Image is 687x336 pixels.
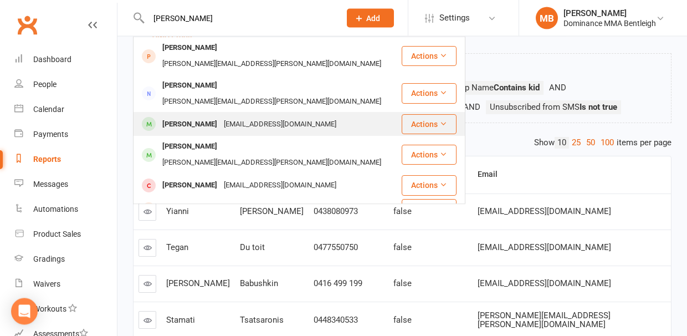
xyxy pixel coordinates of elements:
button: Actions [402,145,457,165]
a: Clubworx [13,11,41,39]
span: Settings [439,6,470,30]
div: [EMAIL_ADDRESS][DOMAIN_NAME] [221,177,340,194]
div: Payments [33,130,68,139]
span: Membership Name [423,83,540,93]
span: false [393,207,412,217]
a: 25 [569,138,583,149]
div: Automations [33,205,78,213]
span: 0416 499 199 [314,279,362,289]
div: [PERSON_NAME] [563,8,656,18]
div: Messages [33,180,68,189]
div: Email [478,171,662,179]
span: false [393,243,412,253]
span: Stamati [166,315,195,325]
span: Tegan [166,243,188,253]
div: Reports [33,155,61,164]
a: People [14,72,117,97]
div: [PERSON_NAME] [159,139,221,155]
button: Actions [402,175,457,195]
a: Waivers [14,272,117,297]
div: [PERSON_NAME] [159,116,221,133]
a: Automations [14,197,117,222]
span: Tsatsaronis [240,315,284,325]
span: [EMAIL_ADDRESS][DOMAIN_NAME] [478,207,611,217]
strong: Contains kid [494,83,540,93]
div: [PERSON_NAME][EMAIL_ADDRESS][PERSON_NAME][DOMAIN_NAME] [159,56,384,72]
a: 100 [598,138,617,149]
div: [PERSON_NAME] [159,177,221,194]
div: [EMAIL_ADDRESS][DOMAIN_NAME] [221,116,340,133]
div: [PERSON_NAME][EMAIL_ADDRESS][PERSON_NAME][DOMAIN_NAME] [159,155,384,171]
span: Babushkin [240,279,278,289]
span: Unsubscribed from SMS [490,103,617,113]
a: 10 [555,138,569,149]
span: 0438080973 [314,207,358,217]
div: [PERSON_NAME] [159,201,221,217]
span: Du toit [240,243,265,253]
div: MB [536,7,558,29]
div: People [33,80,57,89]
button: Actions [402,114,457,134]
span: 0477550750 [314,243,358,253]
span: [PERSON_NAME][EMAIL_ADDRESS][PERSON_NAME][DOMAIN_NAME] [478,311,611,330]
span: [EMAIL_ADDRESS][DOMAIN_NAME] [478,243,611,253]
strong: Is not true [580,103,617,113]
a: Gradings [14,247,117,272]
div: [PERSON_NAME] [159,78,221,94]
div: Calendar [33,105,64,114]
span: false [393,279,412,289]
button: Actions [402,199,457,219]
div: Product Sales [33,230,81,238]
a: Workouts [14,297,117,322]
div: Open Intercom Messenger [11,298,38,325]
div: Waivers [33,279,60,288]
span: Add [366,14,380,23]
span: Yianni [166,207,189,217]
a: Product Sales [14,222,117,247]
span: 0448340533 [314,315,358,325]
div: Workouts [33,304,66,313]
a: Reports [14,147,117,172]
div: [PERSON_NAME][EMAIL_ADDRESS][PERSON_NAME][DOMAIN_NAME] [159,94,384,110]
input: Search... [145,11,332,26]
button: Add [347,9,394,28]
div: Dashboard [33,55,71,64]
button: Actions [402,83,457,103]
div: Show items per page [534,138,671,149]
span: false [393,315,412,325]
button: Actions [402,46,457,66]
div: [PERSON_NAME] [159,40,221,56]
div: Gradings [33,254,65,263]
a: Messages [14,172,117,197]
div: [EMAIL_ADDRESS][DOMAIN_NAME] [221,201,340,217]
a: 50 [583,138,598,149]
a: Payments [14,122,117,147]
a: Dashboard [14,47,117,72]
a: Calendar [14,97,117,122]
div: Dominance MMA Bentleigh [563,18,656,28]
span: [PERSON_NAME] [240,207,304,217]
span: [EMAIL_ADDRESS][DOMAIN_NAME] [478,279,611,289]
span: [PERSON_NAME] [166,279,230,289]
